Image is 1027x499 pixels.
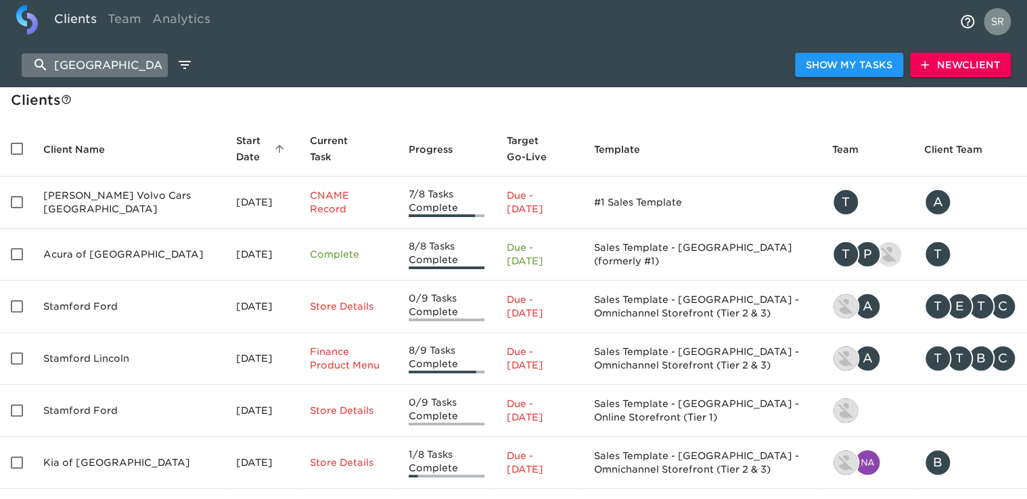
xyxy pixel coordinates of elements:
p: Due - [DATE] [506,449,572,476]
div: T [924,345,951,372]
div: ryan.tamanini@roadster.com, naresh.bodla@cdk.com [832,449,903,476]
div: ryan.lattimore@roadster.com [832,397,903,424]
img: Profile [984,8,1011,35]
div: C [989,345,1016,372]
td: [PERSON_NAME] Volvo Cars [GEOGRAPHIC_DATA] [32,176,225,229]
img: patrick.adamson@roadster.com [834,294,858,318]
td: Stamford Lincoln [32,333,225,385]
span: Current Task [310,133,387,165]
div: T [832,241,859,268]
button: edit [173,53,196,76]
p: Store Details [310,404,387,417]
div: B [967,345,995,372]
p: Complete [310,247,387,261]
div: A [854,345,881,372]
td: [DATE] [225,229,299,281]
p: CNAME Record [310,189,387,216]
p: Finance Product Menu [310,345,387,372]
p: Store Details [310,456,387,469]
td: 1/8 Tasks Complete [398,437,496,489]
td: [DATE] [225,333,299,385]
span: Client Name [43,141,122,158]
div: aj@stamfordvolvo.com [924,189,1016,216]
p: Due - [DATE] [506,293,572,320]
span: New Client [921,57,1000,74]
div: B [924,449,951,476]
div: T [946,345,973,372]
div: T [967,293,995,320]
td: [DATE] [225,281,299,333]
a: Clients [49,5,102,38]
p: Due - [DATE] [506,345,572,372]
p: Due - [DATE] [506,189,572,216]
div: A [854,293,881,320]
div: T [924,293,951,320]
p: Due - [DATE] [506,397,572,424]
p: Store Details [310,300,387,313]
div: BRYAN@STAMFORDKIA.COM [924,449,1016,476]
input: search [22,53,168,77]
div: E [946,293,973,320]
td: Sales Template - [GEOGRAPHIC_DATA] (formerly #1) [583,229,821,281]
td: 8/8 Tasks Complete [398,229,496,281]
td: Stamford Ford [32,385,225,437]
span: Team [832,141,876,158]
div: patrick.adamson@roadster.com, austin.branch@cdk.com [832,293,903,320]
div: tracy@roadster.com, patrick.moreau@roadster.com, kevin.lo@roadster.com [832,241,903,268]
td: 0/9 Tasks Complete [398,281,496,333]
td: Sales Template - [GEOGRAPHIC_DATA] - Omnichannel Storefront (Tier 2 & 3) [583,281,821,333]
td: Sales Template - [GEOGRAPHIC_DATA] - Omnichannel Storefront (Tier 2 & 3) [583,333,821,385]
div: todd@toddcaputoconsulting.com, emccann8@forddirect.com, tomz@stamfordford.com, cj@stamfordford.com [924,293,1016,320]
td: [DATE] [225,437,299,489]
span: Template [593,141,657,158]
a: Team [102,5,147,38]
td: Sales Template - [GEOGRAPHIC_DATA] - Omnichannel Storefront (Tier 2 & 3) [583,437,821,489]
img: ryan.lattimore@roadster.com [834,398,858,423]
div: tomz@stamfordford.com, todd@toddcaputoconsulting.com, bpostems@forddirect.com, cj@stamfordford.com [924,345,1016,372]
span: Calculated based on the start date and the duration of all Tasks contained in this Hub. [506,133,554,165]
td: [DATE] [225,385,299,437]
span: Client Team [924,141,1000,158]
div: A [924,189,951,216]
span: Start Date [236,133,288,165]
button: notifications [951,5,984,38]
td: Sales Template - [GEOGRAPHIC_DATA] - Online Storefront (Tier 1) [583,385,821,437]
div: Client s [11,89,1022,111]
p: Due - [DATE] [506,241,572,268]
span: Progress [409,141,470,158]
td: 8/9 Tasks Complete [398,333,496,385]
span: Show My Tasks [806,57,892,74]
svg: This is a list of all of your clients and clients shared with you [61,94,72,105]
div: patrick.adamson@roadster.com, austin.branch@cdk.com [832,345,903,372]
div: tracy@roadster.com [832,189,903,216]
div: T [924,241,951,268]
div: ty@acurastamford.com [924,241,1016,268]
td: [DATE] [225,176,299,229]
img: kevin.lo@roadster.com [877,242,901,266]
button: Show My Tasks [795,53,903,78]
span: Target Go-Live [506,133,572,165]
td: 0/9 Tasks Complete [398,385,496,437]
div: T [832,189,859,216]
img: patrick.adamson@roadster.com [834,346,858,371]
div: P [854,241,881,268]
img: logo [16,5,38,34]
div: C [989,293,1016,320]
td: 7/8 Tasks Complete [398,176,496,229]
span: This is the next Task in this Hub that should be completed [310,133,369,165]
button: NewClient [910,53,1011,78]
td: Acura of [GEOGRAPHIC_DATA] [32,229,225,281]
a: Analytics [147,5,216,38]
td: #1 Sales Template [583,176,821,229]
td: Kia of [GEOGRAPHIC_DATA] [32,437,225,489]
img: naresh.bodla@cdk.com [855,450,880,475]
img: ryan.tamanini@roadster.com [834,450,858,475]
td: Stamford Ford [32,281,225,333]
